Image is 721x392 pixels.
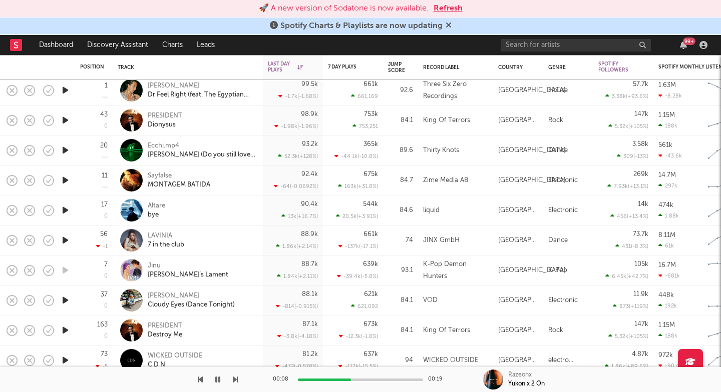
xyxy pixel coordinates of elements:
[338,183,378,189] div: 163k ( +31.8 % )
[605,273,648,279] div: 6.45k ( +42.7 % )
[388,264,413,276] div: 93.1
[658,82,676,88] div: 1.63M
[658,352,673,358] div: 972k
[608,123,648,129] div: 5.32k ( +105 % )
[388,294,413,306] div: 84.1
[302,321,318,327] div: 87.1k
[388,354,413,366] div: 94
[338,363,378,369] div: -117k ( -15.5 % )
[334,153,378,159] div: -44.1k ( -10.8 % )
[351,303,378,309] div: 621,092
[301,261,318,267] div: 88.7k
[658,322,675,328] div: 1.15M
[634,261,648,267] div: 105k
[301,231,318,237] div: 88.9k
[633,291,648,297] div: 11.9k
[501,39,651,51] input: Search for artists
[548,114,563,126] div: Rock
[548,84,568,96] div: House
[388,144,413,156] div: 89.6
[96,363,108,369] div: -5
[104,273,108,279] div: 0
[337,273,378,279] div: -39.4k ( -5.8 % )
[339,333,378,339] div: -12.3k ( -1.8 % )
[423,354,478,366] div: WICKED OUTSIDE
[633,231,648,237] div: 73.7k
[605,363,648,369] div: 1.86k ( +89.6 % )
[658,112,675,118] div: 1.15M
[634,321,648,327] div: 147k
[80,35,155,55] a: Discovery Assistant
[148,150,255,159] div: [PERSON_NAME] (Do you still love me?)
[498,354,538,366] div: [GEOGRAPHIC_DATA]
[548,174,578,186] div: Electronic
[508,370,532,379] div: Razeonx
[302,141,318,147] div: 93.2k
[608,333,648,339] div: 5.32k ( +105 % )
[423,64,483,70] div: Record Label
[658,332,677,339] div: 188k
[364,111,378,117] div: 753k
[633,81,648,87] div: 57.7k
[428,373,448,385] div: 00:19
[275,363,318,369] div: -472 ( -0.578 % )
[658,182,677,189] div: 297k
[498,324,538,336] div: [GEOGRAPHIC_DATA]
[632,141,648,147] div: 3.58k
[148,81,255,90] div: [PERSON_NAME]
[498,264,566,276] div: [GEOGRAPHIC_DATA]
[633,171,648,177] div: 269k
[658,142,672,148] div: 561k
[148,90,255,99] div: Dr Feel Right (feat. The Egyptian Lover & Rome Fortune)
[118,64,253,70] div: Track
[388,174,413,186] div: 84.7
[148,141,255,159] a: Ecchi.mp4[PERSON_NAME] (Do you still love me?)
[148,291,235,300] div: [PERSON_NAME]
[351,93,378,99] div: 661,169
[613,303,648,309] div: 873 ( +119 % )
[301,111,318,117] div: 98.9k
[548,354,588,366] div: electro corridos
[617,153,648,159] div: 309 ( -13 % )
[446,22,452,30] span: Dismiss
[658,302,677,309] div: 192k
[364,231,378,237] div: 661k
[148,210,165,219] div: bye
[548,234,568,246] div: Dance
[364,141,378,147] div: 365k
[328,64,363,70] div: 7 Day Plays
[301,81,318,87] div: 99.5k
[388,324,413,336] div: 84.1
[32,35,80,55] a: Dashboard
[615,243,648,249] div: 431 ( -8.3 % )
[658,212,679,219] div: 1.88k
[148,171,210,189] a: SayfalseMONTAGEM BATIDA
[104,333,108,339] div: 0
[148,360,202,369] div: C D N
[104,303,108,309] div: 0
[96,243,108,249] div: -1
[364,171,378,177] div: 675k
[259,2,429,14] div: 🚀 A new version of Sodatone is now available.
[274,123,318,129] div: -1.98k ( -1.96 % )
[336,213,378,219] div: 20.5k ( +3.91 % )
[148,300,235,309] div: Cloudy Eyes (Dance Tonight)
[148,120,182,129] div: Dionysus
[658,172,676,178] div: 14.7M
[363,261,378,267] div: 639k
[607,183,648,189] div: 7.93k ( +13.1 % )
[658,292,674,298] div: 448k
[148,291,235,309] a: [PERSON_NAME]Cloudy Eyes (Dance Tonight)
[148,81,255,99] a: [PERSON_NAME]Dr Feel Right (feat. The Egyptian Lover & Rome Fortune)
[302,291,318,297] div: 88.1k
[148,231,184,240] div: LAVINIA
[548,294,578,306] div: Electronic
[102,172,108,179] div: 11
[276,303,318,309] div: -814 ( -0.915 % )
[148,171,210,180] div: Sayfalse
[658,202,673,208] div: 474k
[388,84,413,96] div: 92.6
[498,204,538,216] div: [GEOGRAPHIC_DATA]
[364,291,378,297] div: 621k
[680,41,687,49] button: 99+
